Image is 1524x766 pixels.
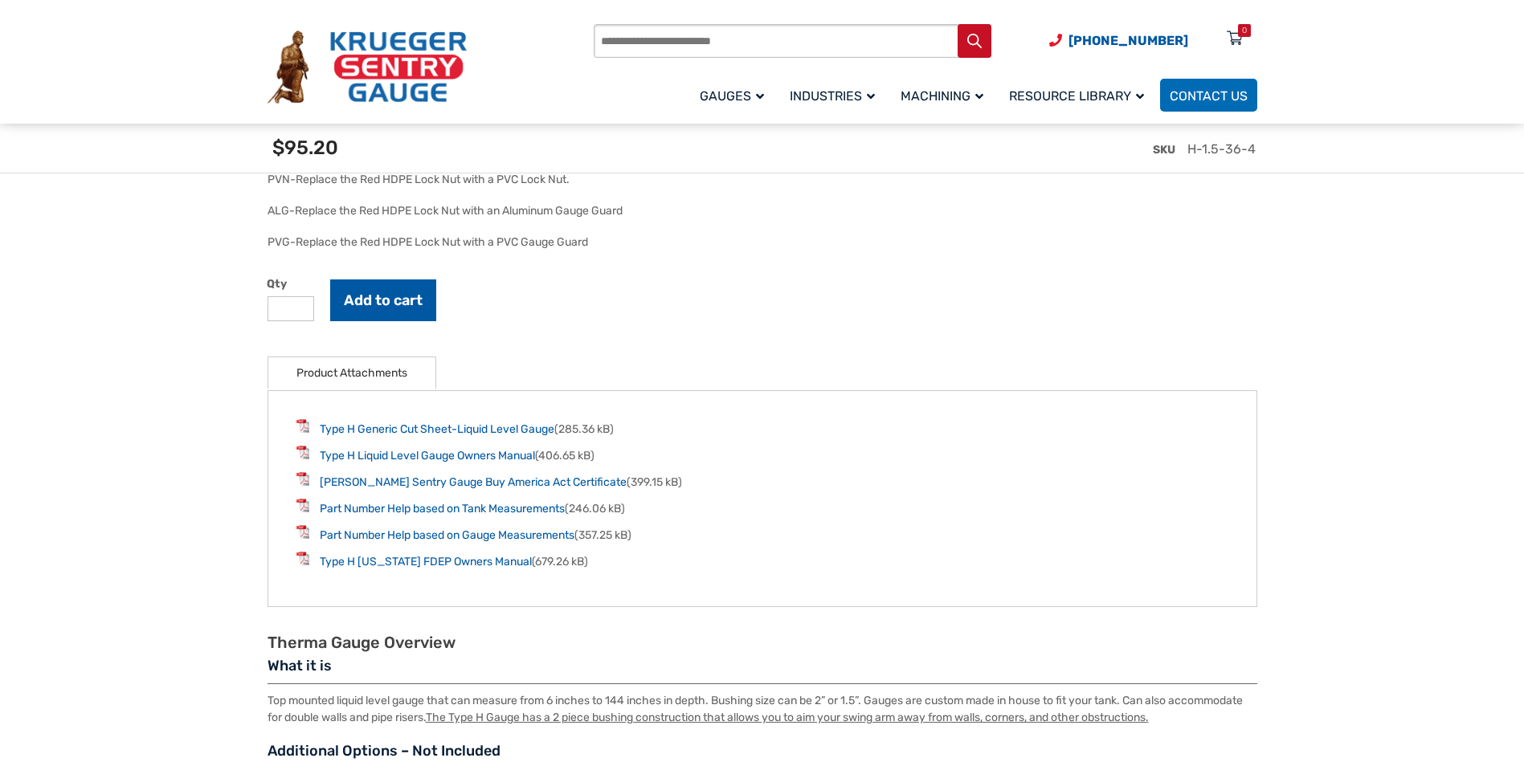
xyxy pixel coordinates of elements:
[268,31,467,104] img: Krueger Sentry Gauge
[320,422,554,436] a: Type H Generic Cut Sheet-Liquid Level Gauge
[268,657,1257,684] h3: What it is
[320,449,535,462] a: Type H Liquid Level Gauge Owners Manual
[296,499,1228,517] li: (246.06 kB)
[790,88,875,104] span: Industries
[320,502,565,515] a: Part Number Help based on Tank Measurements
[296,357,407,389] a: Product Attachments
[901,88,983,104] span: Machining
[690,76,780,114] a: Gauges
[426,711,1149,724] u: The Type H Gauge has a 2 piece bushing construction that allows you to aim your swing arm away fr...
[320,528,574,542] a: Part Number Help based on Gauge Measurements
[296,235,588,249] div: Replace the Red HDPE Lock Nut with a PVC Gauge Guard
[1153,143,1175,157] span: SKU
[296,552,1228,570] li: (679.26 kB)
[320,475,627,489] a: [PERSON_NAME] Sentry Gauge Buy America Act Certificate
[891,76,999,114] a: Machining
[1068,33,1188,48] span: [PHONE_NUMBER]
[296,525,1228,544] li: (357.25 kB)
[296,419,1228,438] li: (285.36 kB)
[268,235,296,249] span: PVG-
[268,692,1257,726] p: Top mounted liquid level gauge that can measure from 6 inches to 144 inches in depth. Bushing siz...
[268,204,295,218] span: ALG-
[1009,88,1144,104] span: Resource Library
[1170,88,1248,104] span: Contact Us
[700,88,764,104] span: Gauges
[296,446,1228,464] li: (406.65 kB)
[1049,31,1188,51] a: Phone Number (920) 434-8860
[320,555,532,568] a: Type H [US_STATE] FDEP Owners Manual
[295,204,623,218] div: Replace the Red HDPE Lock Nut with an Aluminum Gauge Guard
[999,76,1160,114] a: Resource Library
[296,472,1228,491] li: (399.15 kB)
[268,296,314,321] input: Product quantity
[330,279,436,321] button: Add to cart
[1242,24,1247,37] div: 0
[780,76,891,114] a: Industries
[268,633,1257,653] h2: Therma Gauge Overview
[1187,141,1256,157] span: H-1.5-36-4
[1160,79,1257,112] a: Contact Us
